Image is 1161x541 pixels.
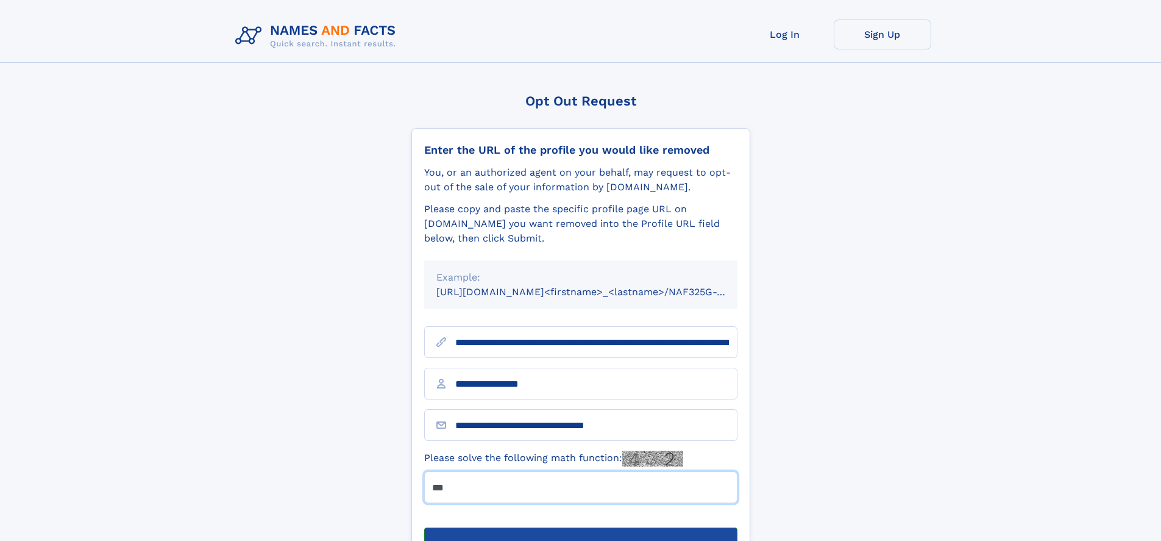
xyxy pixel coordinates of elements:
[424,451,683,467] label: Please solve the following math function:
[736,20,834,49] a: Log In
[424,143,737,157] div: Enter the URL of the profile you would like removed
[411,93,750,109] div: Opt Out Request
[424,165,737,195] div: You, or an authorized agent on your behalf, may request to opt-out of the sale of your informatio...
[436,270,725,285] div: Example:
[424,202,737,246] div: Please copy and paste the specific profile page URL on [DOMAIN_NAME] you want removed into the Pr...
[436,286,761,298] small: [URL][DOMAIN_NAME]<firstname>_<lastname>/NAF325G-xxxxxxxx
[834,20,931,49] a: Sign Up
[230,20,406,52] img: Logo Names and Facts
